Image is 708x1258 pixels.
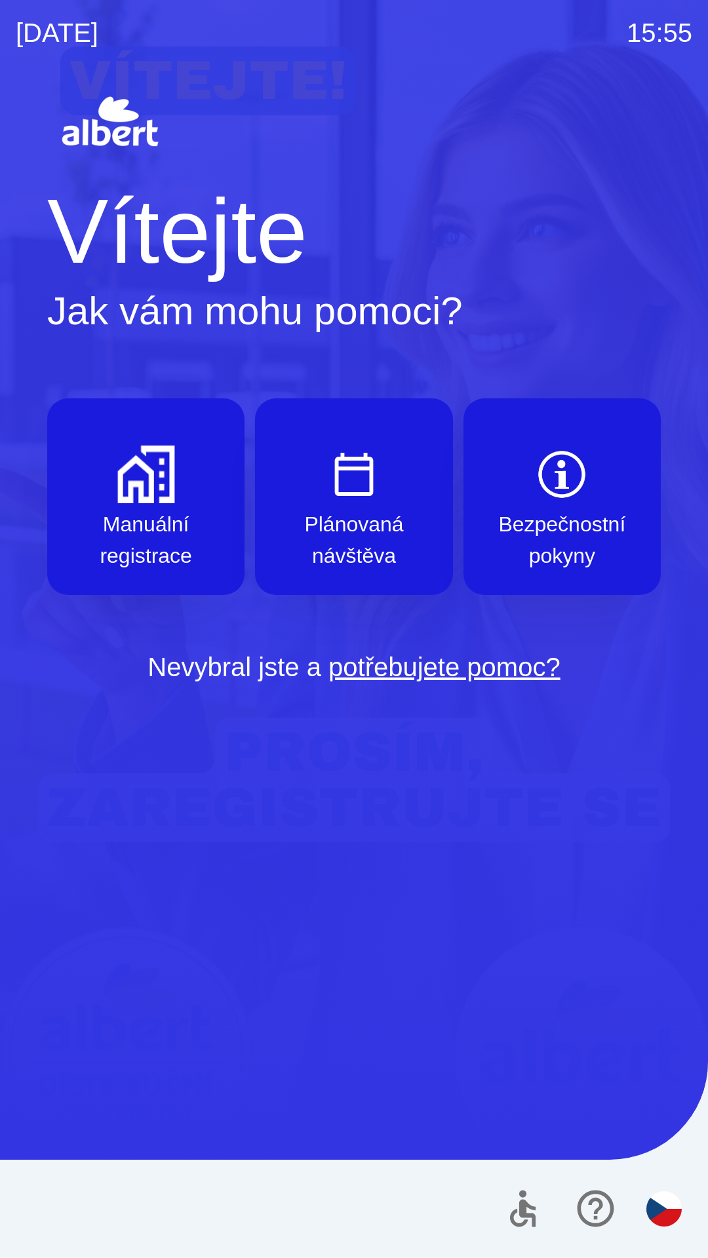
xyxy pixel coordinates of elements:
[255,398,452,595] button: Plánovaná návštěva
[627,13,692,52] p: 15:55
[328,653,560,681] a: potřebujete pomoc?
[16,13,98,52] p: [DATE]
[463,398,661,595] button: Bezpečnostní pokyny
[533,446,591,503] img: b85e123a-dd5f-4e82-bd26-90b222bbbbcf.png
[286,508,421,571] p: Plánovaná návštěva
[47,398,245,595] button: Manuální registrace
[47,92,661,155] img: Logo
[47,176,661,287] h1: Vítejte
[117,446,175,503] img: d73f94ca-8ab6-4a86-aa04-b3561b69ae4e.png
[495,508,629,571] p: Bezpečnostní pokyny
[47,647,661,687] p: Nevybral jste a
[325,446,383,503] img: e9efe3d3-6003-445a-8475-3fd9a2e5368f.png
[646,1191,682,1227] img: cs flag
[79,508,213,571] p: Manuální registrace
[47,287,661,335] h2: Jak vám mohu pomoci?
